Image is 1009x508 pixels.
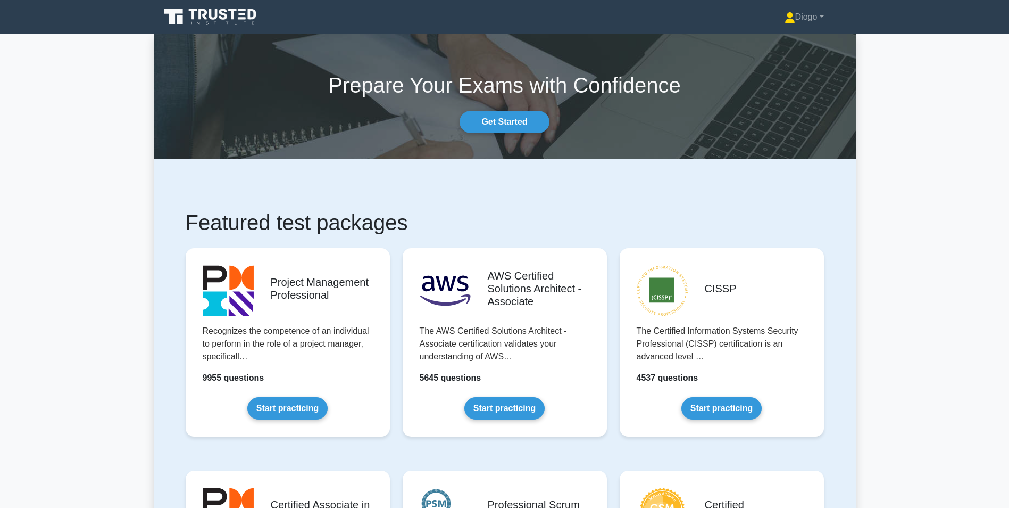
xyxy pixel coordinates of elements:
a: Start practicing [464,397,545,420]
h1: Prepare Your Exams with Confidence [154,72,856,98]
a: Start practicing [247,397,328,420]
h1: Featured test packages [186,210,824,235]
a: Diogo [759,6,849,28]
a: Get Started [460,111,549,133]
a: Start practicing [681,397,762,420]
